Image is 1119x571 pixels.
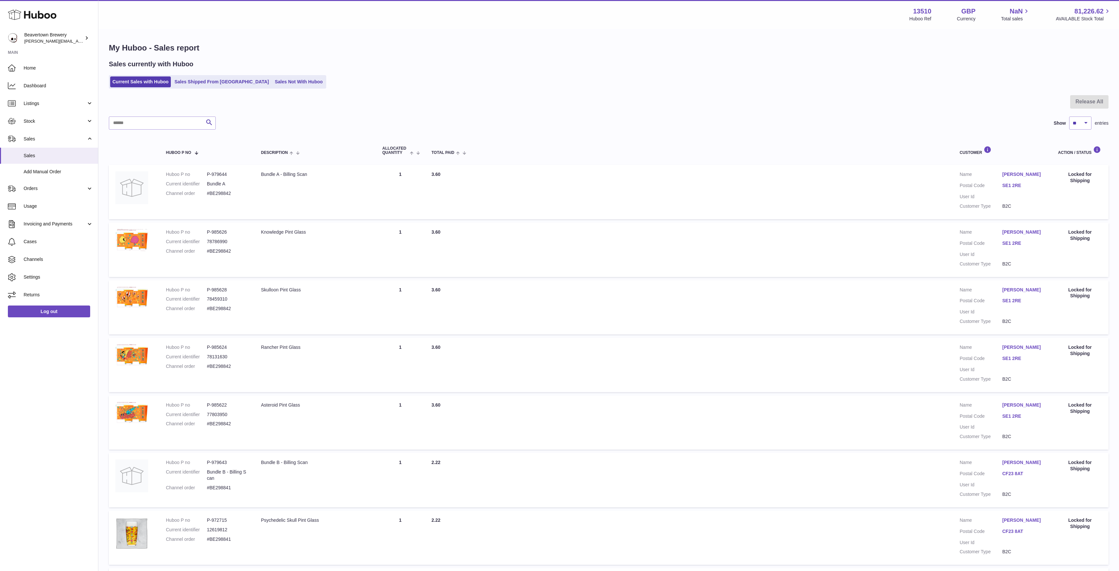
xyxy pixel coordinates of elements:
[24,38,167,44] span: [PERSON_NAME][EMAIL_ADDRESS][PERSON_NAME][DOMAIN_NAME]
[207,363,248,370] dd: #BE298842
[207,344,248,350] dd: P-985624
[431,518,440,523] span: 2.22
[166,239,207,245] dt: Current identifier
[166,190,207,197] dt: Channel order
[1058,229,1102,242] div: Locked for Shipping
[115,229,148,251] img: 1716222700.png
[166,248,207,254] dt: Channel order
[207,181,248,187] dd: Bundle A
[207,527,248,533] dd: 12619812
[272,76,325,87] a: Sales Not With Huboo
[960,355,1002,363] dt: Postal Code
[207,412,248,418] dd: 77803950
[166,344,207,350] dt: Huboo P no
[1002,549,1045,555] dd: B2C
[24,65,93,71] span: Home
[115,517,148,550] img: beavertown-brewery-psychedlic-pint-glass_36326ebd-29c0-4cac-9570-52cf9d517ba4.png
[110,76,171,87] a: Current Sales with Huboo
[960,482,1002,488] dt: User Id
[115,402,148,423] img: 1716222306.png
[960,171,1002,179] dt: Name
[960,251,1002,258] dt: User Id
[960,318,1002,325] dt: Customer Type
[166,459,207,466] dt: Huboo P no
[1002,376,1045,382] dd: B2C
[207,171,248,178] dd: P-979644
[1058,171,1102,184] div: Locked for Shipping
[207,190,248,197] dd: #BE298842
[376,395,425,450] td: 1
[431,151,454,155] span: Total paid
[960,402,1002,410] dt: Name
[166,363,207,370] dt: Channel order
[207,248,248,254] dd: #BE298842
[115,344,148,366] img: 1716222450.png
[166,469,207,481] dt: Current identifier
[1002,171,1045,178] a: [PERSON_NAME]
[1002,528,1045,535] a: CF23 8AT
[961,7,975,16] strong: GBP
[166,527,207,533] dt: Current identifier
[909,16,931,22] div: Huboo Ref
[960,261,1002,267] dt: Customer Type
[261,171,369,178] div: Bundle A - Billing Scan
[166,306,207,312] dt: Channel order
[207,402,248,408] dd: P-985622
[1002,182,1045,189] a: SE1 2RE
[166,229,207,235] dt: Huboo P no
[261,402,369,408] div: Asteroid Pint Glass
[1058,402,1102,414] div: Locked for Shipping
[960,376,1002,382] dt: Customer Type
[166,536,207,542] dt: Channel order
[24,221,86,227] span: Invoicing and Payments
[431,287,440,292] span: 3.60
[207,421,248,427] dd: #BE298842
[1058,287,1102,299] div: Locked for Shipping
[376,453,425,507] td: 1
[24,256,93,263] span: Channels
[24,274,93,280] span: Settings
[207,536,248,542] dd: #BE298841
[1002,471,1045,477] a: CF23 8AT
[431,345,440,350] span: 3.60
[1002,491,1045,497] dd: B2C
[960,367,1002,373] dt: User Id
[376,280,425,335] td: 1
[207,306,248,312] dd: #BE298842
[960,539,1002,546] dt: User Id
[960,413,1002,421] dt: Postal Code
[960,182,1002,190] dt: Postal Code
[1002,298,1045,304] a: SE1 2RE
[376,338,425,392] td: 1
[1002,434,1045,440] dd: B2C
[207,239,248,245] dd: 78786990
[166,354,207,360] dt: Current identifier
[376,511,425,565] td: 1
[1002,517,1045,523] a: [PERSON_NAME]
[166,402,207,408] dt: Huboo P no
[166,287,207,293] dt: Huboo P no
[8,306,90,317] a: Log out
[24,203,93,209] span: Usage
[1056,7,1111,22] a: 81,226.62 AVAILABLE Stock Total
[913,7,931,16] strong: 13510
[261,459,369,466] div: Bundle B - Billing Scan
[1002,402,1045,408] a: [PERSON_NAME]
[24,100,86,107] span: Listings
[8,33,18,43] img: Matthew.McCormack@beavertownbrewery.co.uk
[24,136,86,142] span: Sales
[207,287,248,293] dd: P-985628
[960,146,1045,155] div: Customer
[1002,344,1045,350] a: [PERSON_NAME]
[166,296,207,302] dt: Current identifier
[960,459,1002,467] dt: Name
[1002,287,1045,293] a: [PERSON_NAME]
[207,517,248,523] dd: P-972715
[24,292,93,298] span: Returns
[960,517,1002,525] dt: Name
[960,240,1002,248] dt: Postal Code
[431,229,440,235] span: 3.60
[24,83,93,89] span: Dashboard
[207,469,248,481] dd: Bundle B - Billing Scan
[172,76,271,87] a: Sales Shipped From [GEOGRAPHIC_DATA]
